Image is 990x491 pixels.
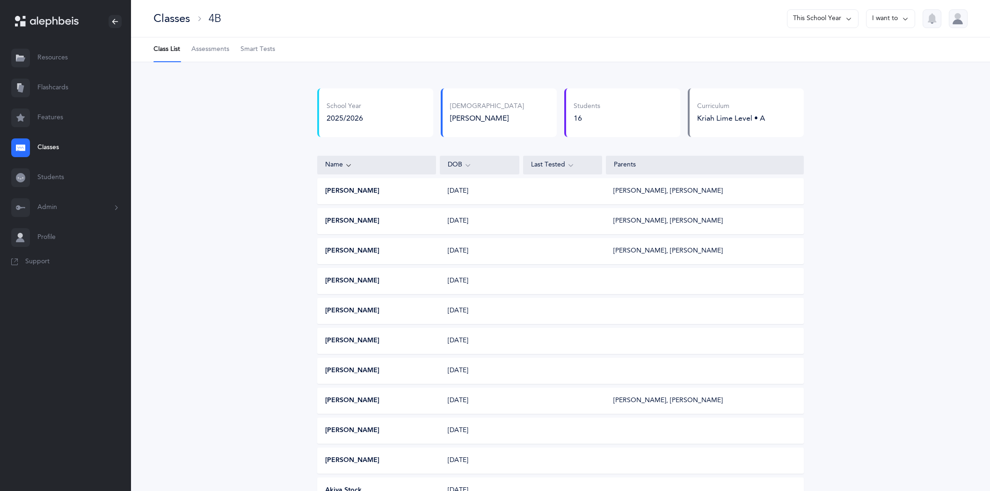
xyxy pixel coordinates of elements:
div: [DATE] [440,276,519,286]
div: Parents [614,160,796,170]
div: Last Tested [531,160,595,170]
div: 2025/2026 [327,113,363,123]
button: [PERSON_NAME] [325,426,379,435]
div: Students [574,102,600,111]
div: [DATE] [440,336,519,346]
div: [DATE] [440,306,519,316]
span: Assessments [191,45,229,54]
div: Name [325,160,428,170]
button: [PERSON_NAME] [325,336,379,346]
div: [PERSON_NAME] [450,113,549,123]
div: [PERSON_NAME], [PERSON_NAME] [613,217,723,226]
button: [PERSON_NAME] [325,276,379,286]
div: DOB [448,160,511,170]
div: Kriah Lime Level • A [697,113,765,123]
div: [PERSON_NAME], [PERSON_NAME] [613,396,723,405]
button: I want to [866,9,915,28]
div: [DATE] [440,426,519,435]
button: [PERSON_NAME] [325,456,379,465]
div: [PERSON_NAME], [PERSON_NAME] [613,187,723,196]
button: [PERSON_NAME] [325,366,379,375]
div: [DEMOGRAPHIC_DATA] [450,102,549,111]
div: [DATE] [440,246,519,256]
button: [PERSON_NAME] [325,217,379,226]
button: [PERSON_NAME] [325,246,379,256]
div: [PERSON_NAME], [PERSON_NAME] [613,246,723,256]
iframe: Drift Widget Chat Controller [943,444,979,480]
div: Curriculum [697,102,765,111]
div: 16 [574,113,600,123]
div: [DATE] [440,217,519,226]
div: School Year [327,102,363,111]
span: Smart Tests [240,45,275,54]
div: [DATE] [440,456,519,465]
button: [PERSON_NAME] [325,187,379,196]
div: [DATE] [440,187,519,196]
button: [PERSON_NAME] [325,396,379,405]
button: This School Year [787,9,859,28]
div: 4B [209,11,221,26]
div: [DATE] [440,396,519,405]
div: Classes [153,11,190,26]
div: [DATE] [440,366,519,375]
button: [PERSON_NAME] [325,306,379,316]
span: Support [25,257,50,267]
